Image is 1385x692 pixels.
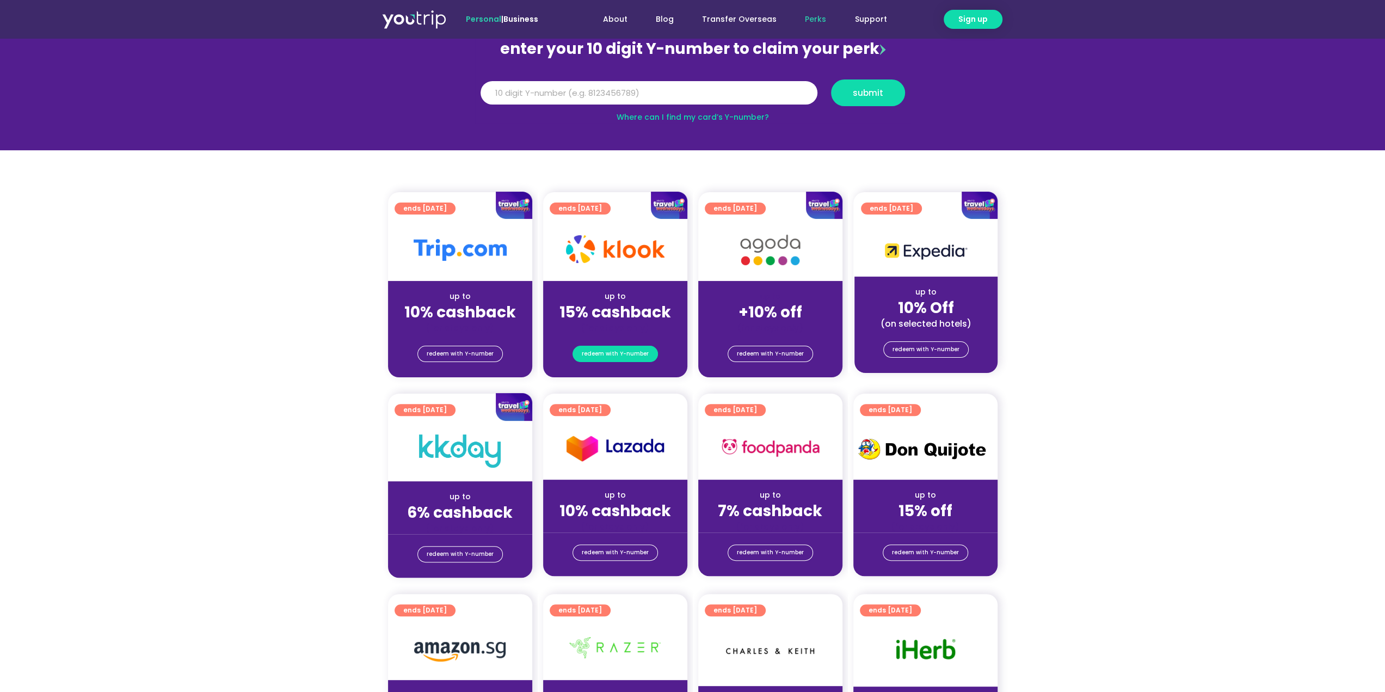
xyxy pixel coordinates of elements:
a: ends [DATE] [705,404,766,416]
a: Perks [791,9,840,29]
span: ends [DATE] [713,404,757,416]
div: up to [862,489,989,501]
span: redeem with Y-number [737,346,804,362]
div: (for stays only) [707,322,834,334]
div: up to [552,489,679,501]
span: Personal [466,14,501,25]
span: redeem with Y-number [737,545,804,560]
span: ends [DATE] [869,604,912,616]
div: (on selected hotels) [863,318,989,329]
span: ends [DATE] [403,604,447,616]
strong: 10% cashback [404,302,516,323]
a: ends [DATE] [550,404,611,416]
a: redeem with Y-number [883,341,969,358]
a: Transfer Overseas [688,9,791,29]
nav: Menu [568,9,901,29]
a: Blog [642,9,688,29]
div: (for stays only) [862,521,989,532]
div: up to [707,489,834,501]
a: redeem with Y-number [883,544,968,561]
div: (for stays only) [552,322,679,334]
a: ends [DATE] [860,404,921,416]
strong: 10% cashback [559,500,671,522]
a: Sign up [944,10,1002,29]
div: up to [863,286,989,298]
span: ends [DATE] [869,404,912,416]
a: redeem with Y-number [417,346,503,362]
div: (for stays only) [397,322,524,334]
a: ends [DATE] [550,604,611,616]
a: ends [DATE] [860,604,921,616]
form: Y Number [481,79,905,114]
a: ends [DATE] [705,604,766,616]
div: enter your 10 digit Y-number to claim your perk [475,35,910,63]
a: Where can I find my card’s Y-number? [617,112,769,123]
a: About [589,9,642,29]
div: (for stays only) [397,523,524,534]
div: up to [397,291,524,302]
a: Business [503,14,538,25]
div: (for stays only) [552,521,679,532]
span: ends [DATE] [558,404,602,416]
strong: 15% off [898,500,952,522]
span: ends [DATE] [558,604,602,616]
span: redeem with Y-number [582,346,649,362]
input: 10 digit Y-number (e.g. 8123456789) [481,81,817,105]
span: | [466,14,538,25]
a: ends [DATE] [395,604,455,616]
span: redeem with Y-number [892,545,959,560]
a: Support [840,9,901,29]
span: up to [760,291,780,302]
a: redeem with Y-number [573,346,658,362]
span: redeem with Y-number [427,346,494,362]
button: submit [831,79,905,106]
span: redeem with Y-number [582,545,649,560]
strong: 15% cashback [559,302,671,323]
div: up to [552,291,679,302]
span: ends [DATE] [713,604,757,616]
a: redeem with Y-number [728,544,813,561]
a: redeem with Y-number [573,544,658,561]
strong: 10% Off [898,297,954,319]
span: redeem with Y-number [892,342,959,357]
strong: +10% off [738,302,802,323]
a: redeem with Y-number [417,546,503,562]
a: redeem with Y-number [728,346,813,362]
div: (for stays only) [707,521,834,532]
div: up to [397,491,524,503]
strong: 7% cashback [718,500,822,522]
span: redeem with Y-number [427,547,494,562]
span: submit [853,89,883,97]
strong: 6% cashback [407,502,513,523]
span: Sign up [958,14,988,25]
